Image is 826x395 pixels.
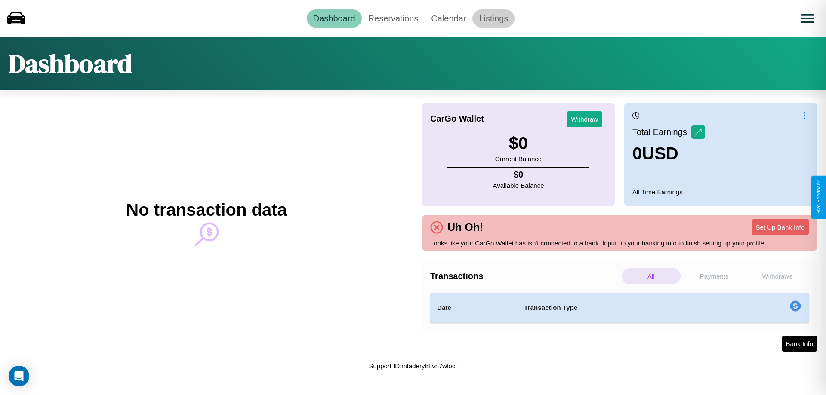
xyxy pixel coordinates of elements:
button: Open menu [795,6,820,31]
a: Listings [472,9,515,28]
h3: 0 USD [632,144,705,163]
h4: Transaction Type [524,303,719,313]
h2: No transaction data [126,200,287,220]
button: Withdraw [567,111,602,127]
p: Total Earnings [632,124,691,140]
a: Reservations [362,9,425,28]
h4: Uh Oh! [443,221,487,233]
button: Set Up Bank Info [752,219,809,235]
h4: $ 0 [493,170,544,180]
div: Give Feedback [816,180,822,215]
div: Open Intercom Messenger [9,366,29,386]
p: Current Balance [495,153,542,165]
a: Dashboard [307,9,362,28]
p: Payments [685,268,744,284]
h4: Transactions [430,271,619,281]
p: Support ID: mfaderylr8vn7wloct [369,360,457,372]
p: All [622,268,681,284]
h4: CarGo Wallet [430,114,484,124]
p: Looks like your CarGo Wallet has isn't connected to a bank. Input up your banking info to finish ... [430,237,809,249]
p: All Time Earnings [632,186,809,198]
h3: $ 0 [495,134,542,153]
button: Bank Info [782,336,817,352]
p: Available Balance [493,180,544,191]
table: simple table [430,293,809,323]
h1: Dashboard [9,46,132,81]
h4: Date [437,303,510,313]
p: Withdraws [748,268,807,284]
a: Calendar [425,9,472,28]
